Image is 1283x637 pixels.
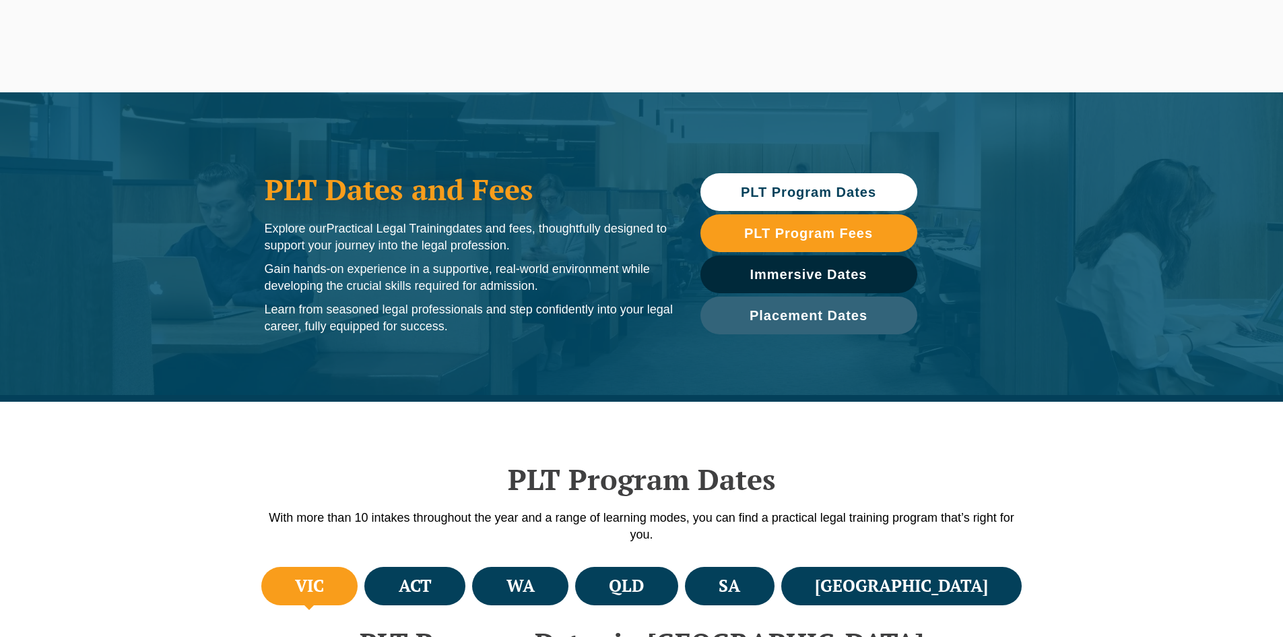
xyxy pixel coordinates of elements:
[258,462,1026,496] h2: PLT Program Dates
[506,575,535,597] h4: WA
[609,575,644,597] h4: QLD
[700,173,917,211] a: PLT Program Dates
[744,226,873,240] span: PLT Program Fees
[815,575,988,597] h4: [GEOGRAPHIC_DATA]
[700,255,917,293] a: Immersive Dates
[265,261,673,295] p: Gain hands-on experience in a supportive, real-world environment while developing the crucial ski...
[750,309,867,322] span: Placement Dates
[750,268,867,281] span: Immersive Dates
[719,575,740,597] h4: SA
[741,185,876,199] span: PLT Program Dates
[700,214,917,252] a: PLT Program Fees
[265,301,673,335] p: Learn from seasoned legal professionals and step confidently into your legal career, fully equipp...
[700,297,917,334] a: Placement Dates
[327,222,453,235] span: Practical Legal Training
[295,575,324,597] h4: VIC
[258,510,1026,543] p: With more than 10 intakes throughout the year and a range of learning modes, you can find a pract...
[399,575,432,597] h4: ACT
[265,220,673,254] p: Explore our dates and fees, thoughtfully designed to support your journey into the legal profession.
[265,173,673,206] h1: PLT Dates and Fees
